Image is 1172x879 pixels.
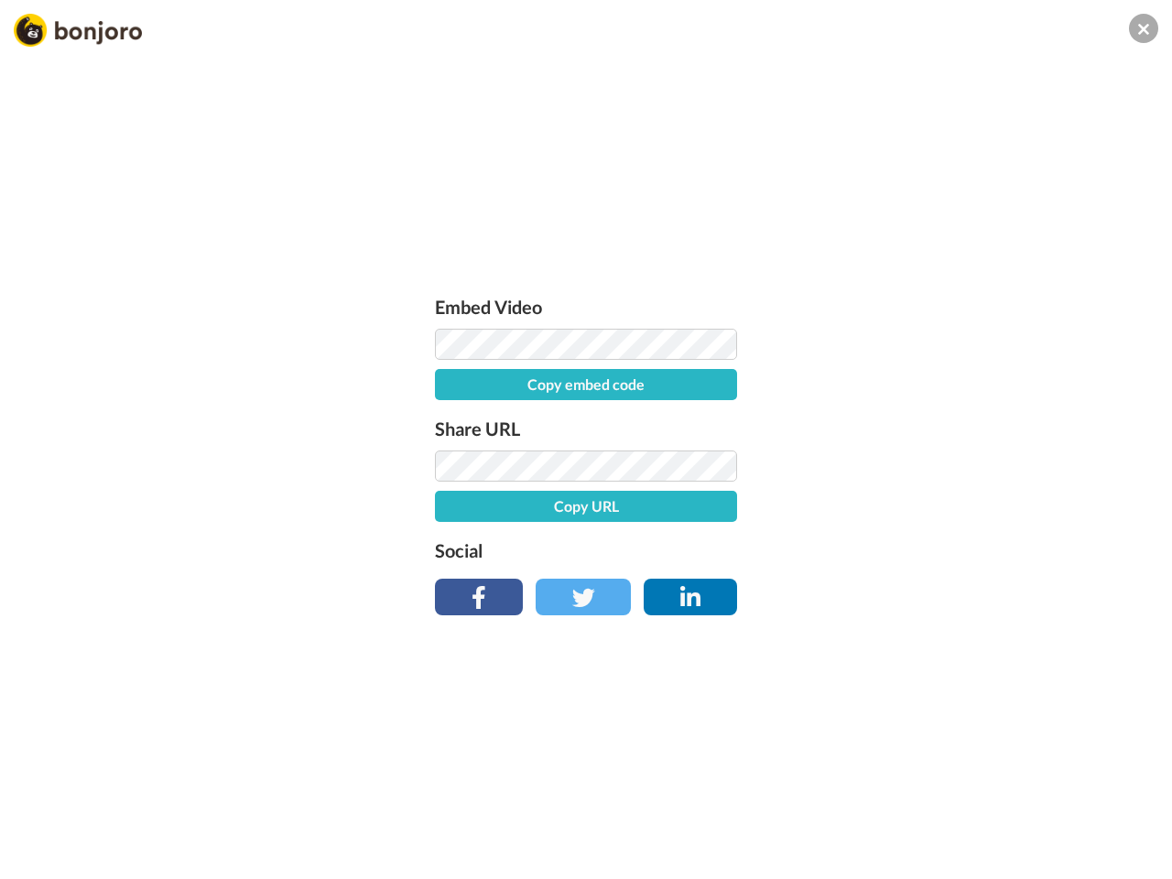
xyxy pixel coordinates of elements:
[435,536,737,565] label: Social
[435,414,737,443] label: Share URL
[435,491,737,522] button: Copy URL
[14,14,142,47] img: Bonjoro Logo
[435,369,737,400] button: Copy embed code
[435,292,737,321] label: Embed Video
